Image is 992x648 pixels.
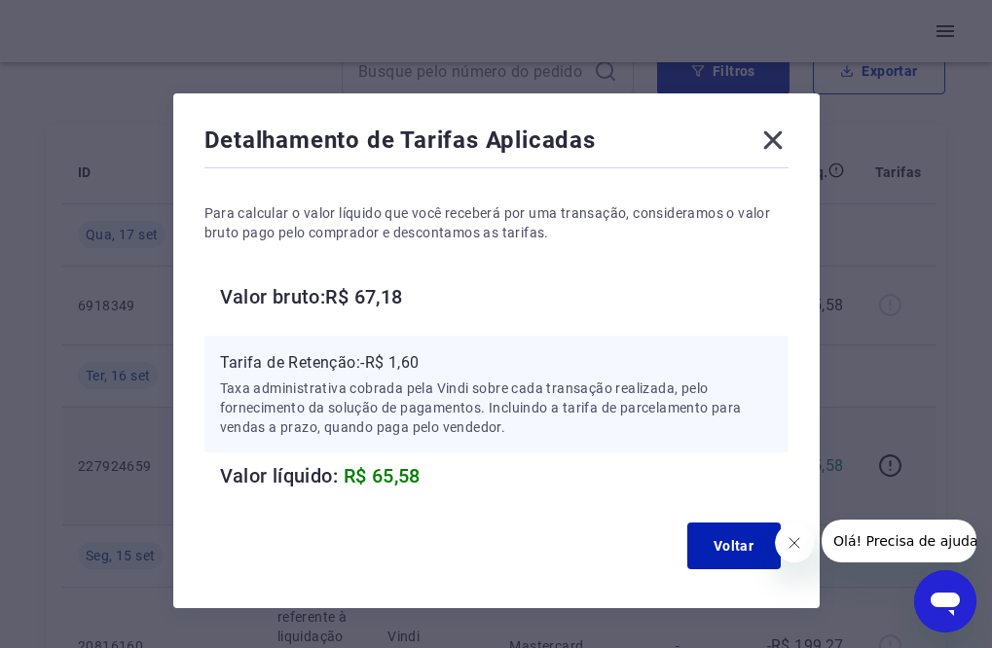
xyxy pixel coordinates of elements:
[204,125,789,163] div: Detalhamento de Tarifas Aplicadas
[775,523,814,562] iframe: Fechar mensagem
[204,203,789,242] p: Para calcular o valor líquido que você receberá por uma transação, consideramos o valor bruto pag...
[220,351,773,375] p: Tarifa de Retenção: -R$ 1,60
[220,460,789,491] h6: Valor líquido:
[220,281,789,312] h6: Valor bruto: R$ 67,18
[12,14,164,29] span: Olá! Precisa de ajuda?
[220,378,773,437] p: Taxa administrativa cobrada pela Vindi sobre cada transação realizada, pelo fornecimento da soluç...
[822,520,976,562] iframe: Mensagem da empresa
[344,464,421,487] span: R$ 65,58
[914,570,976,632] iframe: Botão para abrir a janela de mensagens
[687,522,781,569] button: Voltar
